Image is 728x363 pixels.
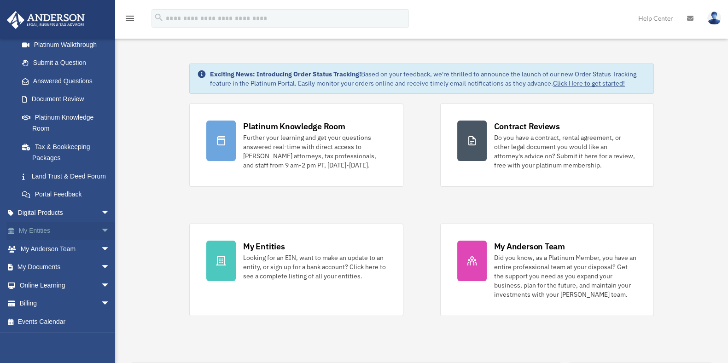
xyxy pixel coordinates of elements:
[124,16,135,24] a: menu
[13,90,124,109] a: Document Review
[13,54,124,72] a: Submit a Question
[243,253,386,281] div: Looking for an EIN, want to make an update to an entity, or sign up for a bank account? Click her...
[6,258,124,277] a: My Documentsarrow_drop_down
[13,185,124,204] a: Portal Feedback
[210,69,646,88] div: Based on your feedback, we're thrilled to announce the launch of our new Order Status Tracking fe...
[440,104,654,187] a: Contract Reviews Do you have a contract, rental agreement, or other legal document you would like...
[154,12,164,23] i: search
[101,203,119,222] span: arrow_drop_down
[6,294,124,313] a: Billingarrow_drop_down
[494,121,560,132] div: Contract Reviews
[101,222,119,241] span: arrow_drop_down
[4,11,87,29] img: Anderson Advisors Platinum Portal
[101,258,119,277] span: arrow_drop_down
[440,224,654,316] a: My Anderson Team Did you know, as a Platinum Member, you have an entire professional team at your...
[101,276,119,295] span: arrow_drop_down
[243,133,386,170] div: Further your learning and get your questions answered real-time with direct access to [PERSON_NAM...
[6,312,124,331] a: Events Calendar
[124,13,135,24] i: menu
[13,72,124,90] a: Answered Questions
[243,121,345,132] div: Platinum Knowledge Room
[13,167,124,185] a: Land Trust & Deed Forum
[494,133,637,170] div: Do you have a contract, rental agreement, or other legal document you would like an attorney's ad...
[101,294,119,313] span: arrow_drop_down
[13,108,124,138] a: Platinum Knowledge Room
[13,138,124,167] a: Tax & Bookkeeping Packages
[6,276,124,294] a: Online Learningarrow_drop_down
[6,203,124,222] a: Digital Productsarrow_drop_down
[243,241,285,252] div: My Entities
[6,222,124,240] a: My Entitiesarrow_drop_down
[707,12,721,25] img: User Pic
[189,224,403,316] a: My Entities Looking for an EIN, want to make an update to an entity, or sign up for a bank accoun...
[210,70,361,78] strong: Exciting News: Introducing Order Status Tracking!
[13,35,124,54] a: Platinum Walkthrough
[101,240,119,259] span: arrow_drop_down
[189,104,403,187] a: Platinum Knowledge Room Further your learning and get your questions answered real-time with dire...
[553,79,625,87] a: Click Here to get started!
[6,240,124,258] a: My Anderson Teamarrow_drop_down
[494,253,637,299] div: Did you know, as a Platinum Member, you have an entire professional team at your disposal? Get th...
[494,241,565,252] div: My Anderson Team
